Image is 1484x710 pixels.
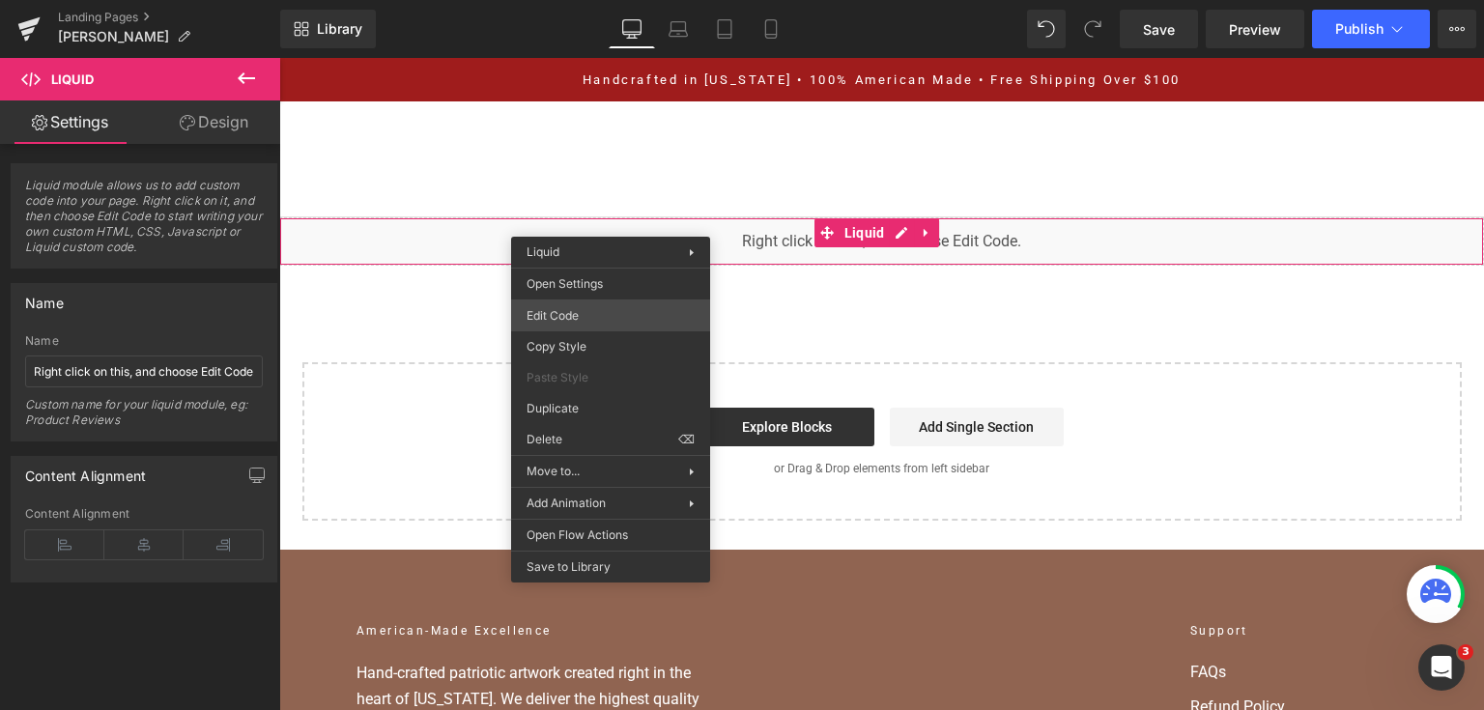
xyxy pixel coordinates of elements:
a: Laptop [655,10,701,48]
a: Desktop [609,10,655,48]
button: Undo [1027,10,1066,48]
span: Save [1143,19,1175,40]
h2: American-Made Excellence [77,564,444,583]
span: Edit Code [527,307,695,325]
span: Save to Library [527,558,695,576]
a: New Library [280,10,376,48]
span: Delete [527,431,678,448]
a: Refund Policy [911,638,1127,661]
span: Liquid module allows us to add custom code into your page. Right click on it, and then choose Edi... [25,178,263,268]
div: Content Alignment [25,507,263,521]
span: Move to... [527,463,689,480]
a: Handcrafted in [US_STATE] • 100% American Made • Free Shipping Over $100 [303,14,901,29]
span: Liquid [527,244,559,259]
button: Publish [1312,10,1430,48]
span: Library [317,20,362,38]
div: Name [25,284,64,311]
span: Open Settings [527,275,695,293]
span: [PERSON_NAME] [58,29,169,44]
a: Design [144,100,284,144]
div: Custom name for your liquid module, eg: Product Reviews [25,397,263,440]
span: Preview [1229,19,1281,40]
button: Redo [1073,10,1112,48]
a: Mobile [748,10,794,48]
a: Landing Pages [58,10,280,25]
a: Explore Blocks [421,350,595,388]
a: FAQs [911,603,1127,626]
a: Expand / Collapse [636,160,661,189]
span: ⌫ [678,431,695,448]
span: Liquid [560,160,611,189]
a: Add Single Section [611,350,785,388]
iframe: Intercom live chat [1418,644,1465,691]
p: Hand-crafted patriotic artwork created right in the heart of [US_STATE]. We deliver the highest q... [77,603,444,679]
span: Paste Style [527,369,695,386]
a: Tablet [701,10,748,48]
span: Open Flow Actions [527,526,695,544]
a: Preview [1206,10,1304,48]
span: Copy Style [527,338,695,355]
p: or Drag & Drop elements from left sidebar [54,404,1152,417]
h2: Support [911,564,1127,583]
span: Publish [1335,21,1384,37]
div: Content Alignment [25,457,146,484]
button: More [1438,10,1476,48]
div: Name [25,334,263,348]
span: 3 [1458,644,1473,660]
span: Add Animation [527,495,689,512]
span: Liquid [51,71,94,87]
span: Duplicate [527,400,695,417]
